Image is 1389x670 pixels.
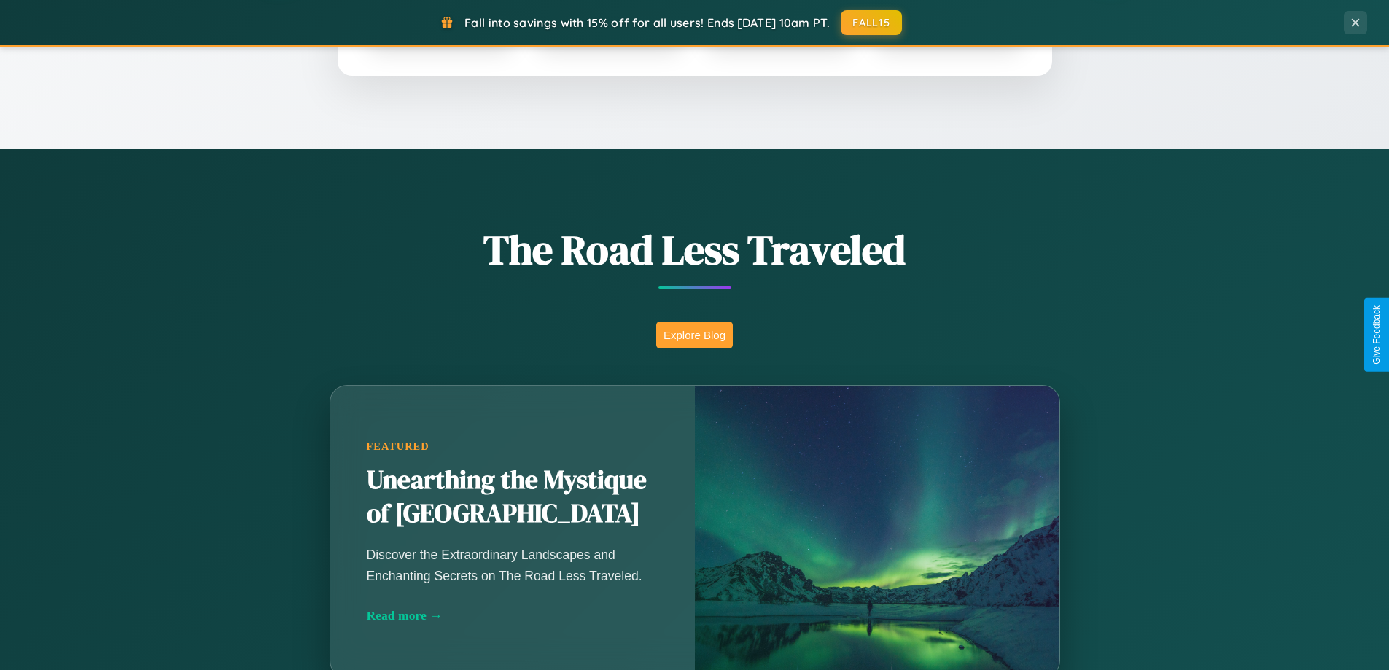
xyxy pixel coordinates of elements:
h2: Unearthing the Mystique of [GEOGRAPHIC_DATA] [367,464,658,531]
span: Fall into savings with 15% off for all users! Ends [DATE] 10am PT. [464,15,830,30]
p: Discover the Extraordinary Landscapes and Enchanting Secrets on The Road Less Traveled. [367,545,658,585]
div: Read more → [367,608,658,623]
div: Featured [367,440,658,453]
h1: The Road Less Traveled [257,222,1132,278]
button: FALL15 [841,10,902,35]
div: Give Feedback [1372,305,1382,365]
button: Explore Blog [656,322,733,348]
